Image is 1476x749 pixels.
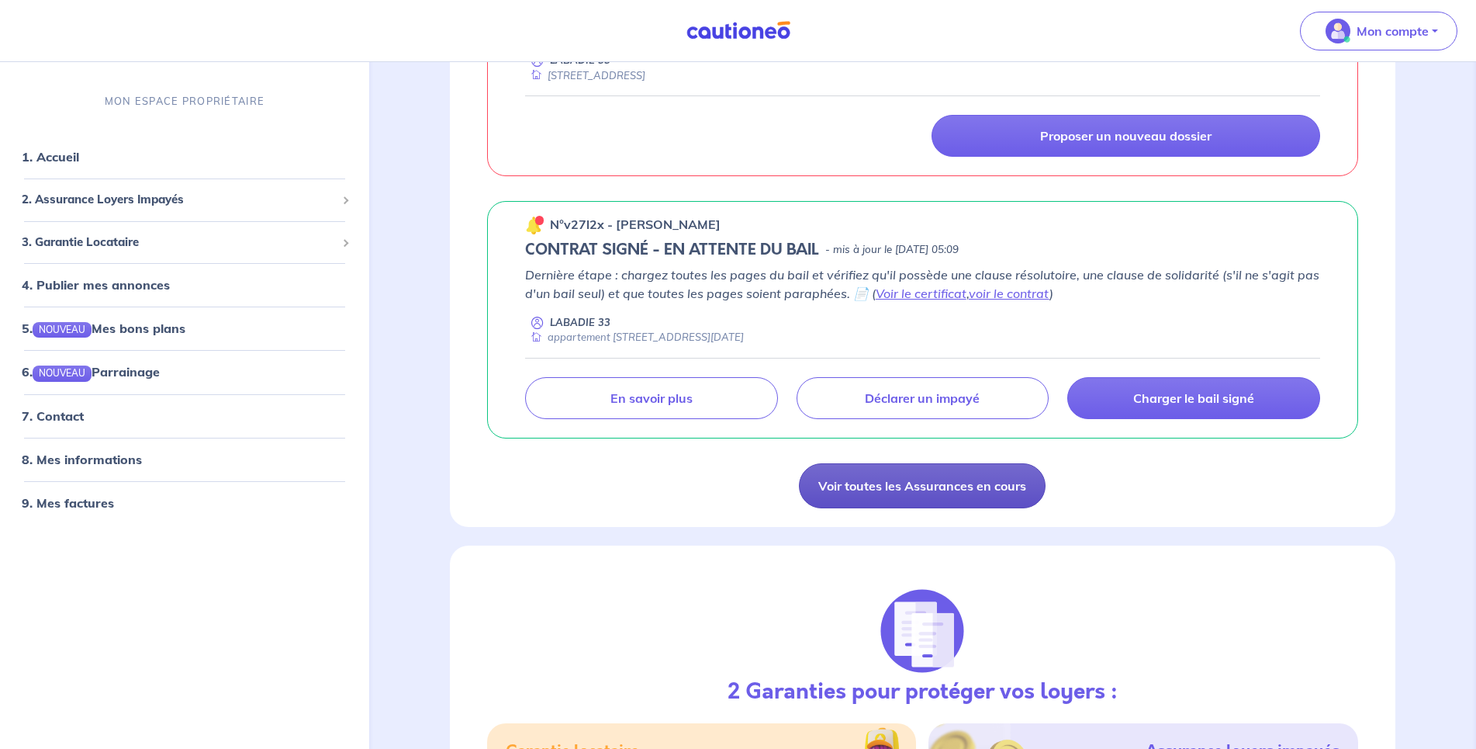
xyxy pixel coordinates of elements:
[6,487,363,518] div: 9. Mes factures
[1040,128,1212,144] p: Proposer un nouveau dossier
[6,443,363,474] div: 8. Mes informations
[797,377,1049,419] a: Déclarer un impayé
[525,241,1320,259] div: state: CONTRACT-SIGNED, Context: NEW,MAYBE-CERTIFICATE,ALONE,LESSOR-DOCUMENTS
[1326,19,1350,43] img: illu_account_valid_menu.svg
[550,215,721,234] p: n°v27l2x - [PERSON_NAME]
[525,265,1320,303] p: Dernière étape : chargez toutes les pages du bail et vérifiez qu'il possède une clause résolutoir...
[6,185,363,215] div: 2. Assurance Loyers Impayés
[680,21,797,40] img: Cautioneo
[610,390,693,406] p: En savoir plus
[525,216,544,234] img: 🔔
[525,330,744,345] div: appartement [STREET_ADDRESS][DATE]
[6,227,363,257] div: 3. Garantie Locataire
[550,315,610,330] p: LABADIE 33
[525,68,645,83] div: [STREET_ADDRESS]
[1300,12,1457,50] button: illu_account_valid_menu.svgMon compte
[1067,377,1320,419] a: Charger le bail signé
[6,141,363,172] div: 1. Accueil
[865,390,980,406] p: Déclarer un impayé
[6,356,363,387] div: 6.NOUVEAUParrainage
[1357,22,1429,40] p: Mon compte
[876,286,966,301] a: Voir le certificat
[6,313,363,344] div: 5.NOUVEAUMes bons plans
[22,321,185,336] a: 5.NOUVEAUMes bons plans
[525,241,819,259] h5: CONTRAT SIGNÉ - EN ATTENTE DU BAIL
[6,269,363,300] div: 4. Publier mes annonces
[1133,390,1254,406] p: Charger le bail signé
[825,242,959,258] p: - mis à jour le [DATE] 05:09
[22,191,336,209] span: 2. Assurance Loyers Impayés
[728,679,1118,706] h3: 2 Garanties pour protéger vos loyers :
[525,377,778,419] a: En savoir plus
[880,589,964,673] img: justif-loupe
[22,494,114,510] a: 9. Mes factures
[105,94,264,109] p: MON ESPACE PROPRIÉTAIRE
[969,286,1049,301] a: voir le contrat
[22,451,142,466] a: 8. Mes informations
[22,233,336,251] span: 3. Garantie Locataire
[22,364,160,380] a: 6.NOUVEAUParrainage
[6,400,363,431] div: 7. Contact
[932,115,1320,157] a: Proposer un nouveau dossier
[22,407,84,423] a: 7. Contact
[799,463,1046,508] a: Voir toutes les Assurances en cours
[22,149,79,165] a: 1. Accueil
[22,277,170,293] a: 4. Publier mes annonces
